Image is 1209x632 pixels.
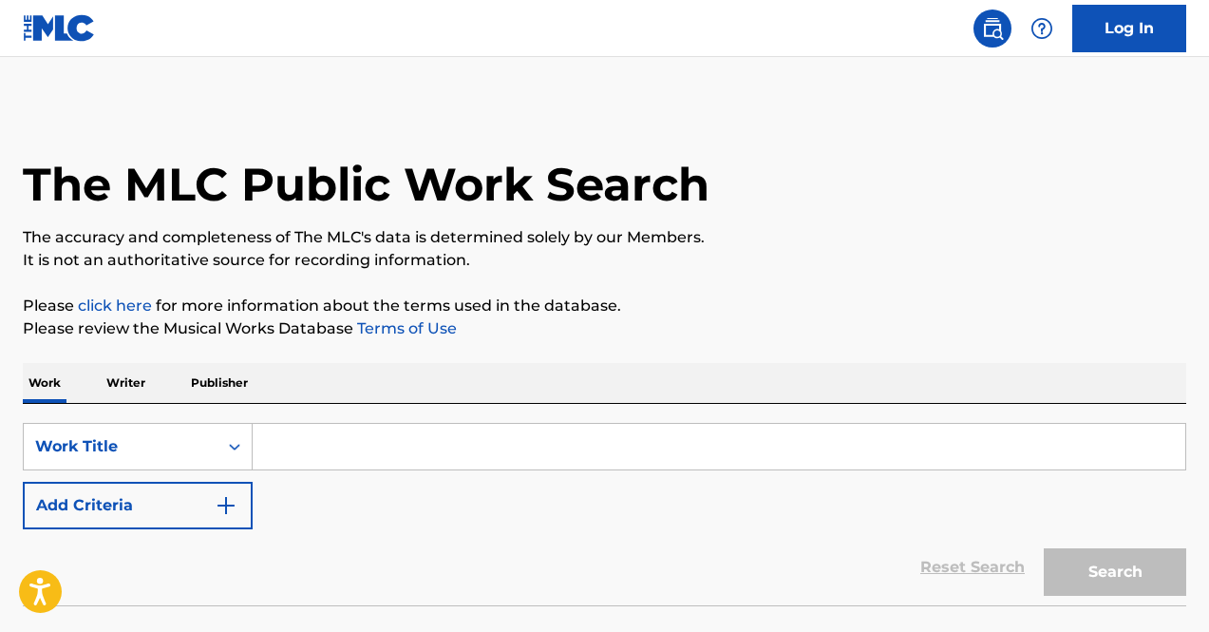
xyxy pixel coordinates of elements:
[215,494,237,517] img: 9d2ae6d4665cec9f34b9.svg
[23,363,66,403] p: Work
[23,295,1186,317] p: Please for more information about the terms used in the database.
[1030,17,1053,40] img: help
[23,249,1186,272] p: It is not an authoritative source for recording information.
[981,17,1004,40] img: search
[23,226,1186,249] p: The accuracy and completeness of The MLC's data is determined solely by our Members.
[1072,5,1186,52] a: Log In
[23,482,253,529] button: Add Criteria
[1023,10,1061,48] div: Help
[23,317,1186,340] p: Please review the Musical Works Database
[23,14,96,42] img: MLC Logo
[185,363,254,403] p: Publisher
[973,10,1011,48] a: Public Search
[78,297,152,315] a: click here
[101,363,151,403] p: Writer
[23,423,1186,605] form: Search Form
[353,319,457,337] a: Terms of Use
[23,156,709,213] h1: The MLC Public Work Search
[35,435,206,458] div: Work Title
